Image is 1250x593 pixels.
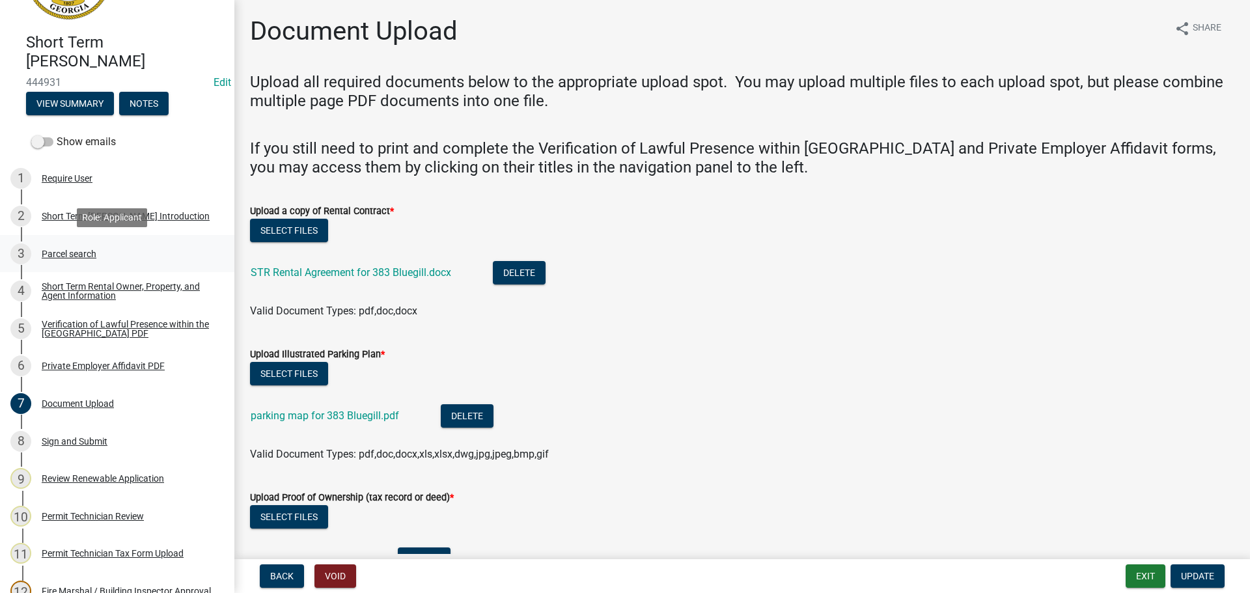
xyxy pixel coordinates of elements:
[10,506,31,527] div: 10
[10,243,31,264] div: 3
[42,399,114,408] div: Document Upload
[10,281,31,301] div: 4
[398,554,451,566] wm-modal-confirm: Delete Document
[10,393,31,414] div: 7
[251,553,356,565] a: Closing_Disclosure.pdf
[42,212,210,221] div: Short Term [PERSON_NAME] Introduction
[10,318,31,339] div: 5
[493,261,546,284] button: Delete
[119,92,169,115] button: Notes
[250,305,417,317] span: Valid Document Types: pdf,doc,docx
[1171,564,1225,588] button: Update
[1174,21,1190,36] i: share
[314,564,356,588] button: Void
[26,76,208,89] span: 444931
[1193,21,1221,36] span: Share
[119,99,169,109] wm-modal-confirm: Notes
[26,92,114,115] button: View Summary
[250,505,328,529] button: Select files
[250,448,549,460] span: Valid Document Types: pdf,doc,docx,xls,xlsx,dwg,jpg,jpeg,bmp,gif
[250,139,1234,177] h4: If you still need to print and complete the Verification of Lawful Presence within [GEOGRAPHIC_DA...
[1126,564,1165,588] button: Exit
[1181,571,1214,581] span: Update
[10,543,31,564] div: 11
[10,206,31,227] div: 2
[250,73,1234,111] h4: Upload all required documents below to the appropriate upload spot. You may upload multiple files...
[250,219,328,242] button: Select files
[270,571,294,581] span: Back
[77,208,147,227] div: Role: Applicant
[26,33,224,71] h4: Short Term [PERSON_NAME]
[441,404,493,428] button: Delete
[10,468,31,489] div: 9
[251,409,399,422] a: parking map for 383 Bluegill.pdf
[42,249,96,258] div: Parcel search
[250,16,458,47] h1: Document Upload
[250,493,454,503] label: Upload Proof of Ownership (tax record or deed)
[493,268,546,280] wm-modal-confirm: Delete Document
[42,474,164,483] div: Review Renewable Application
[214,76,231,89] a: Edit
[260,564,304,588] button: Back
[214,76,231,89] wm-modal-confirm: Edit Application Number
[10,355,31,376] div: 6
[251,266,451,279] a: STR Rental Agreement for 383 Bluegill.docx
[42,361,165,370] div: Private Employer Affidavit PDF
[42,174,92,183] div: Require User
[250,362,328,385] button: Select files
[250,207,394,216] label: Upload a copy of Rental Contract
[42,549,184,558] div: Permit Technician Tax Form Upload
[398,547,451,571] button: Delete
[31,134,116,150] label: Show emails
[42,320,214,338] div: Verification of Lawful Presence within the [GEOGRAPHIC_DATA] PDF
[250,350,385,359] label: Upload Illustrated Parking Plan
[441,411,493,423] wm-modal-confirm: Delete Document
[42,437,107,446] div: Sign and Submit
[1164,16,1232,41] button: shareShare
[10,431,31,452] div: 8
[42,512,144,521] div: Permit Technician Review
[10,168,31,189] div: 1
[26,99,114,109] wm-modal-confirm: Summary
[42,282,214,300] div: Short Term Rental Owner, Property, and Agent Information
